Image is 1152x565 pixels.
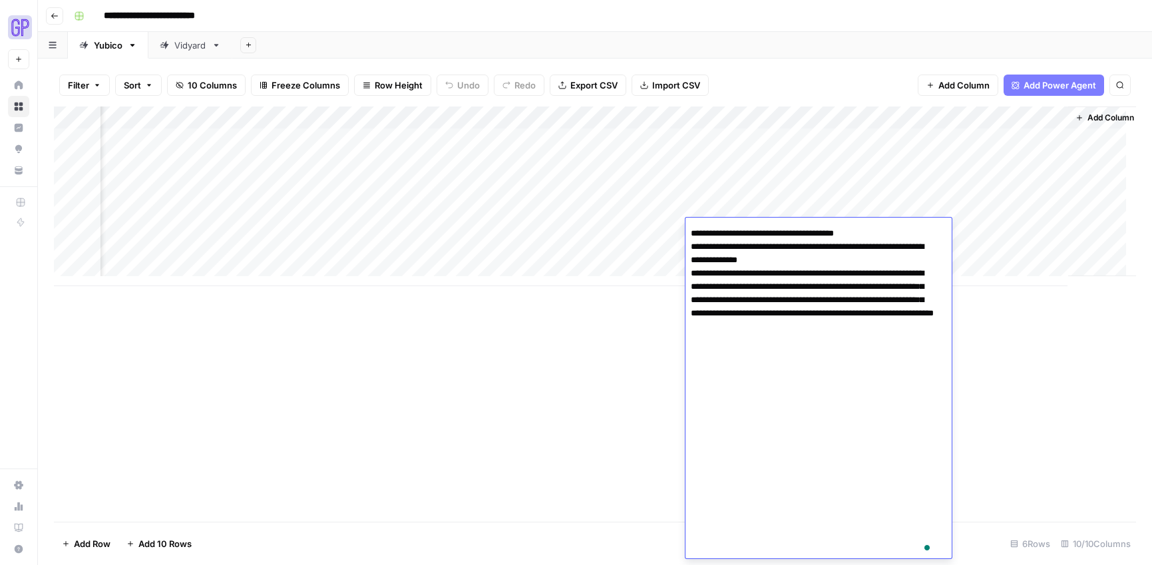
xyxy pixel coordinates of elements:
span: Add Column [938,79,990,92]
a: Learning Hub [8,517,29,538]
button: Redo [494,75,544,96]
button: Row Height [354,75,431,96]
button: Export CSV [550,75,626,96]
a: Settings [8,474,29,496]
span: Sort [124,79,141,92]
button: Filter [59,75,110,96]
button: Add Column [1070,109,1139,126]
button: Workspace: Growth Plays [8,11,29,44]
span: Redo [514,79,536,92]
span: Add Column [1087,112,1134,124]
img: Growth Plays Logo [8,15,32,39]
button: Import CSV [632,75,709,96]
button: Add 10 Rows [118,533,200,554]
a: Browse [8,96,29,117]
a: Vidyard [148,32,232,59]
span: Add Power Agent [1024,79,1096,92]
div: 10/10 Columns [1056,533,1136,554]
span: Export CSV [570,79,618,92]
a: Home [8,75,29,96]
button: Freeze Columns [251,75,349,96]
div: Vidyard [174,39,206,52]
span: Filter [68,79,89,92]
button: Sort [115,75,162,96]
button: Add Power Agent [1004,75,1104,96]
a: Yubico [68,32,148,59]
a: Usage [8,496,29,517]
div: Yubico [94,39,122,52]
a: Insights [8,117,29,138]
span: Freeze Columns [272,79,340,92]
a: Your Data [8,160,29,181]
a: Opportunities [8,138,29,160]
button: Add Column [918,75,998,96]
span: 10 Columns [188,79,237,92]
button: 10 Columns [167,75,246,96]
span: Row Height [375,79,423,92]
span: Undo [457,79,480,92]
button: Help + Support [8,538,29,560]
button: Undo [437,75,488,96]
button: Add Row [54,533,118,554]
span: Add Row [74,537,110,550]
span: Add 10 Rows [138,537,192,550]
span: Import CSV [652,79,700,92]
div: 6 Rows [1005,533,1056,554]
